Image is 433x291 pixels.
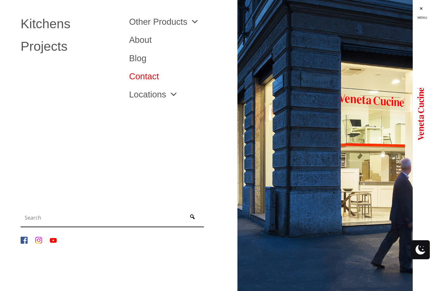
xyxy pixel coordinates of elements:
[129,54,228,63] a: Blog
[129,72,228,81] a: Contact
[21,237,28,244] img: Facebook
[35,237,42,244] img: Instagram
[50,237,57,244] img: YouTube
[129,36,228,44] a: About
[417,85,424,142] img: Logo
[21,40,120,53] a: Projects
[22,211,183,224] input: Search
[21,17,120,30] a: Kitchens
[129,17,199,26] a: Other Products
[129,90,178,99] a: Locations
